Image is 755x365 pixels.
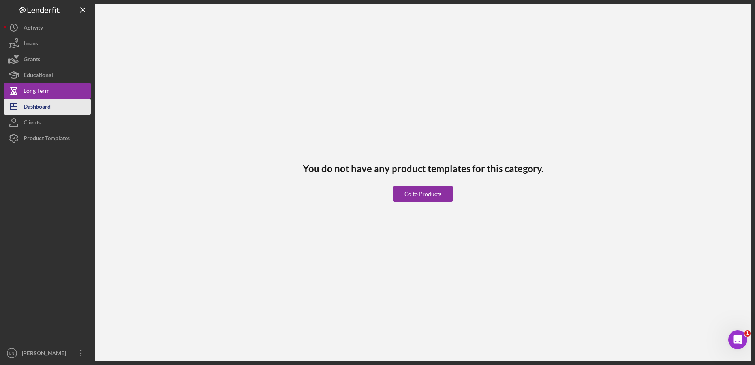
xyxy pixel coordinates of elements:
[4,36,91,51] button: Loans
[24,51,40,69] div: Grants
[4,83,91,99] button: Long-Term
[393,174,453,202] a: Go to Products
[24,20,43,38] div: Activity
[24,36,38,53] div: Loans
[4,345,91,361] button: LN[PERSON_NAME]
[728,330,747,349] iframe: Intercom live chat
[4,51,91,67] button: Grants
[4,115,91,130] button: Clients
[744,330,751,337] span: 1
[303,163,543,174] h3: You do not have any product templates for this category.
[20,345,71,363] div: [PERSON_NAME]
[9,351,14,356] text: LN
[4,99,91,115] button: Dashboard
[24,130,70,148] div: Product Templates
[24,115,41,132] div: Clients
[4,20,91,36] button: Activity
[4,67,91,83] button: Educational
[24,83,50,101] div: Long-Term
[24,67,53,85] div: Educational
[393,186,453,202] button: Go to Products
[404,186,441,202] div: Go to Products
[4,130,91,146] button: Product Templates
[24,99,51,117] div: Dashboard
